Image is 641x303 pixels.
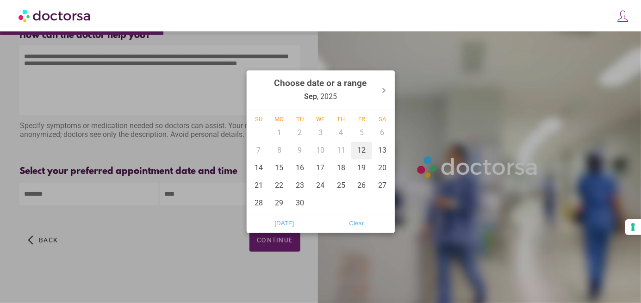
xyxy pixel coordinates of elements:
div: 17 [310,159,331,177]
div: 8 [269,142,290,159]
div: 30 [290,194,311,212]
div: 23 [290,177,311,194]
div: 11 [331,142,352,159]
div: We [310,116,331,123]
div: 18 [331,159,352,177]
div: 4 [331,124,352,142]
img: icons8-customer-100.png [616,10,629,23]
div: Th [331,116,352,123]
div: 12 [351,142,372,159]
div: 3 [310,124,331,142]
div: Mo [269,116,290,123]
div: 22 [269,177,290,194]
div: Sa [372,116,393,123]
div: 10 [310,142,331,159]
div: 6 [372,124,393,142]
div: 26 [351,177,372,194]
div: 20 [372,159,393,177]
strong: Choose date or a range [274,78,367,88]
div: 19 [351,159,372,177]
div: 15 [269,159,290,177]
div: Su [249,116,269,123]
div: 13 [372,142,393,159]
div: 9 [290,142,311,159]
div: 25 [331,177,352,194]
div: , 2025 [274,72,367,108]
div: 5 [351,124,372,142]
span: Clear [324,216,390,230]
button: Clear [321,216,393,231]
div: 21 [249,177,269,194]
span: [DATE] [251,216,318,230]
div: 7 [249,142,269,159]
div: 27 [372,177,393,194]
div: Fr [351,116,372,123]
div: 2 [290,124,311,142]
div: 24 [310,177,331,194]
button: [DATE] [249,216,321,231]
strong: Sep [304,92,317,101]
div: 29 [269,194,290,212]
div: 28 [249,194,269,212]
div: Tu [290,116,311,123]
div: 1 [269,124,290,142]
div: 16 [290,159,311,177]
img: Doctorsa.com [19,5,92,26]
div: 14 [249,159,269,177]
button: Your consent preferences for tracking technologies [625,219,641,235]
